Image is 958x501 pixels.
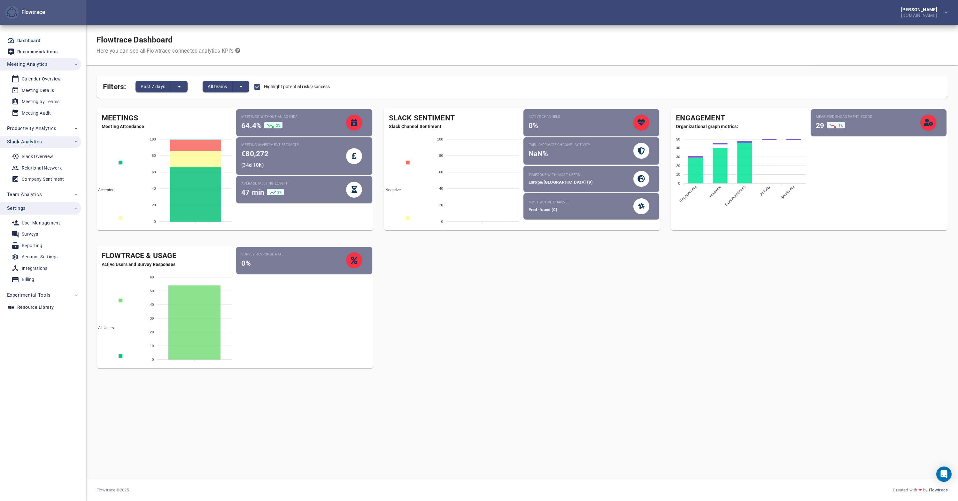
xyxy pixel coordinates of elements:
tspan: Influence [708,185,722,199]
img: Flowtrace [7,7,17,18]
div: Integrations [22,264,48,272]
tspan: 0 [441,220,443,224]
tspan: 40 [676,146,680,150]
div: Resource Library [17,303,54,311]
div: Calendar Overview [22,75,61,83]
span: Slack Channel Sentiment [384,123,522,130]
span: Meeting Analytics [7,60,48,68]
div: Recommendations [17,48,58,56]
span: 0% [529,121,538,130]
tspan: 30 [150,316,154,320]
span: Experimental Tools [7,291,51,299]
div: Billing [22,276,35,284]
div: Engagement [671,113,809,124]
div: Relational Network [22,164,62,172]
div: [DOMAIN_NAME] [901,12,940,18]
span: 0% [241,259,251,268]
tspan: Activity [759,185,771,197]
small: Meetings without an agenda [241,114,346,119]
span: €80,272 [241,149,268,158]
span: Productivity Analytics [7,124,56,133]
tspan: 60 [150,275,154,279]
span: by [923,487,927,493]
tspan: 40 [439,187,443,191]
a: Flowtrace [929,487,948,493]
button: All teams [203,81,233,92]
tspan: 20 [676,164,680,168]
div: Open Intercom Messenger [936,467,952,482]
div: Account Settings [22,253,58,261]
div: Here you can see all Flowtrace connected analytics KPI's [97,47,240,55]
tspan: Connectedness [724,185,746,207]
span: 47 min [241,188,264,197]
span: Past 7 days [141,83,165,90]
tspan: 80 [152,154,156,157]
span: Highlight potential risks/success [264,83,330,90]
tspan: 30 [676,155,680,159]
div: Slack Overview [22,153,53,161]
h1: Flowtrace Dashboard [97,35,240,45]
tspan: Engagement [679,185,698,203]
div: Slack Sentiment [384,113,522,124]
span: All Users [93,326,114,330]
tspan: 0 [152,357,154,361]
tspan: 50 [150,289,154,292]
button: [PERSON_NAME][DOMAIN_NAME] [891,5,953,19]
tspan: 100 [437,137,443,141]
small: Survey Response Rate [241,252,346,257]
span: Filters: [103,79,126,92]
div: Surveys [22,230,38,238]
small: Average meeting length [241,181,346,186]
tspan: 60 [152,170,156,174]
small: Meeting investment estimate [241,142,346,148]
span: #not-found (0) [529,207,557,212]
tspan: 0 [154,220,156,224]
tspan: 50 [676,137,680,141]
span: Settings [7,204,26,212]
tspan: 20 [150,330,154,334]
small: Timezone with most users [529,172,633,178]
tspan: 0 [678,181,680,185]
tspan: 40 [150,302,154,306]
span: Slack Analytics [7,138,42,146]
div: split button [135,81,187,92]
span: 64.4% [241,121,262,130]
div: Flowtrace [19,9,45,16]
span: NaN% [529,149,548,158]
div: Meetings [97,113,235,124]
span: Accepted [93,188,114,192]
span: -4% [837,124,843,127]
div: Meeting Details [22,87,54,95]
small: Public/private Channel Activity [529,142,633,148]
span: ( 34d 10h ) [241,162,263,168]
span: -3% [275,124,280,127]
small: Measured Engagement Score [816,114,921,119]
tspan: 60 [439,170,443,174]
span: Flowtrace © 2025 [97,487,129,493]
div: Meeting Audit [22,109,51,117]
a: Flowtrace [5,6,19,19]
tspan: 20 [439,203,443,207]
tspan: 100 [150,137,156,141]
div: User Management [22,219,60,227]
small: Active Channels [529,114,633,119]
div: split button [203,81,249,92]
div: Dashboard [17,37,41,45]
span: ❤ [917,487,923,493]
div: Reporting [22,242,42,250]
tspan: 20 [152,203,156,207]
tspan: 10 [150,344,154,347]
div: Meeting by Teams [22,98,59,106]
span: Europe/[GEOGRAPHIC_DATA] (9) [529,180,593,185]
span: All teams [208,83,227,90]
button: Past 7 days [135,81,171,92]
span: Active Users and Survey Responses [97,261,235,268]
div: [PERSON_NAME] [901,7,940,12]
div: Company Sentiment [22,175,64,183]
tspan: 80 [439,154,443,157]
span: 29 [816,121,824,130]
small: Most active channel [529,200,633,205]
tspan: Sentiment [780,185,796,200]
div: Flowtrace [5,6,45,19]
span: Meeting Attendance [97,123,235,130]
